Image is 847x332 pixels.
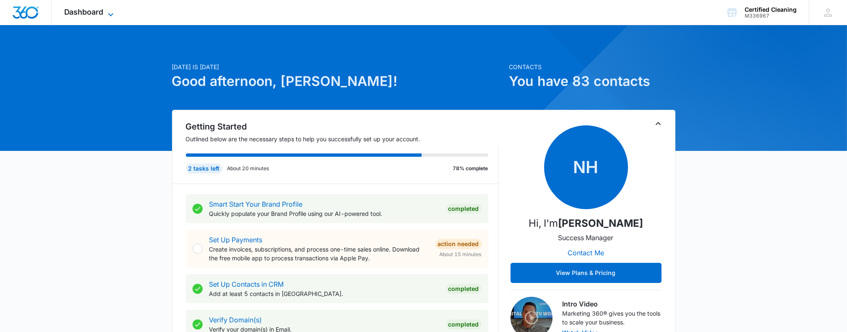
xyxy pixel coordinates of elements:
[558,233,614,243] p: Success Manager
[209,245,429,262] p: Create invoices, subscriptions, and process one-time sales online. Download the free mobile app t...
[453,165,488,172] p: 78% complete
[446,319,482,329] div: Completed
[446,284,482,294] div: Completed
[186,163,222,174] div: 2 tasks left
[227,165,269,172] p: About 20 minutes
[745,13,797,19] div: account id
[563,309,662,327] p: Marketing 360® gives you the tools to scale your business.
[209,200,303,208] a: Smart Start Your Brand Profile
[529,216,643,231] p: Hi, I'm
[172,71,504,91] h1: Good afternoon, [PERSON_NAME]!
[563,299,662,309] h3: Intro Video
[186,135,499,143] p: Outlined below are the necessary steps to help you successfully set up your account.
[172,62,504,71] p: [DATE] is [DATE]
[209,280,284,288] a: Set Up Contacts in CRM
[64,8,104,16] span: Dashboard
[509,62,675,71] p: Contacts
[509,71,675,91] h1: You have 83 contacts
[511,263,662,283] button: View Plans & Pricing
[544,125,628,209] span: NH
[440,251,482,258] span: About 15 minutes
[209,236,263,244] a: Set Up Payments
[446,204,482,214] div: Completed
[558,217,643,229] strong: [PERSON_NAME]
[209,316,262,324] a: Verify Domain(s)
[209,209,439,218] p: Quickly populate your Brand Profile using our AI-powered tool.
[559,243,612,263] button: Contact Me
[209,289,439,298] p: Add at least 5 contacts in [GEOGRAPHIC_DATA].
[186,120,499,133] h2: Getting Started
[653,119,663,129] button: Toggle Collapse
[745,6,797,13] div: account name
[435,239,482,249] div: Action Needed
